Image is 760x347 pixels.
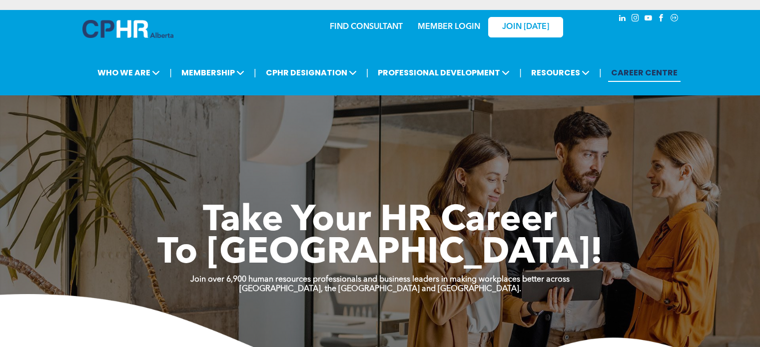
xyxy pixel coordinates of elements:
span: MEMBERSHIP [178,63,247,82]
li: | [519,62,522,83]
li: | [366,62,369,83]
span: JOIN [DATE] [502,22,549,32]
strong: [GEOGRAPHIC_DATA], the [GEOGRAPHIC_DATA] and [GEOGRAPHIC_DATA]. [239,285,521,293]
a: instagram [630,12,641,26]
img: A blue and white logo for cp alberta [82,20,173,38]
li: | [254,62,256,83]
li: | [599,62,602,83]
a: Social network [669,12,680,26]
li: | [169,62,172,83]
a: JOIN [DATE] [488,17,563,37]
span: RESOURCES [528,63,593,82]
a: FIND CONSULTANT [330,23,403,31]
span: Take Your HR Career [203,203,557,239]
span: CPHR DESIGNATION [263,63,360,82]
strong: Join over 6,900 human resources professionals and business leaders in making workplaces better ac... [190,276,570,284]
a: MEMBER LOGIN [418,23,480,31]
a: linkedin [617,12,628,26]
span: PROFESSIONAL DEVELOPMENT [375,63,513,82]
span: To [GEOGRAPHIC_DATA]! [157,236,603,272]
span: WHO WE ARE [94,63,163,82]
a: youtube [643,12,654,26]
a: facebook [656,12,667,26]
a: CAREER CENTRE [608,63,681,82]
